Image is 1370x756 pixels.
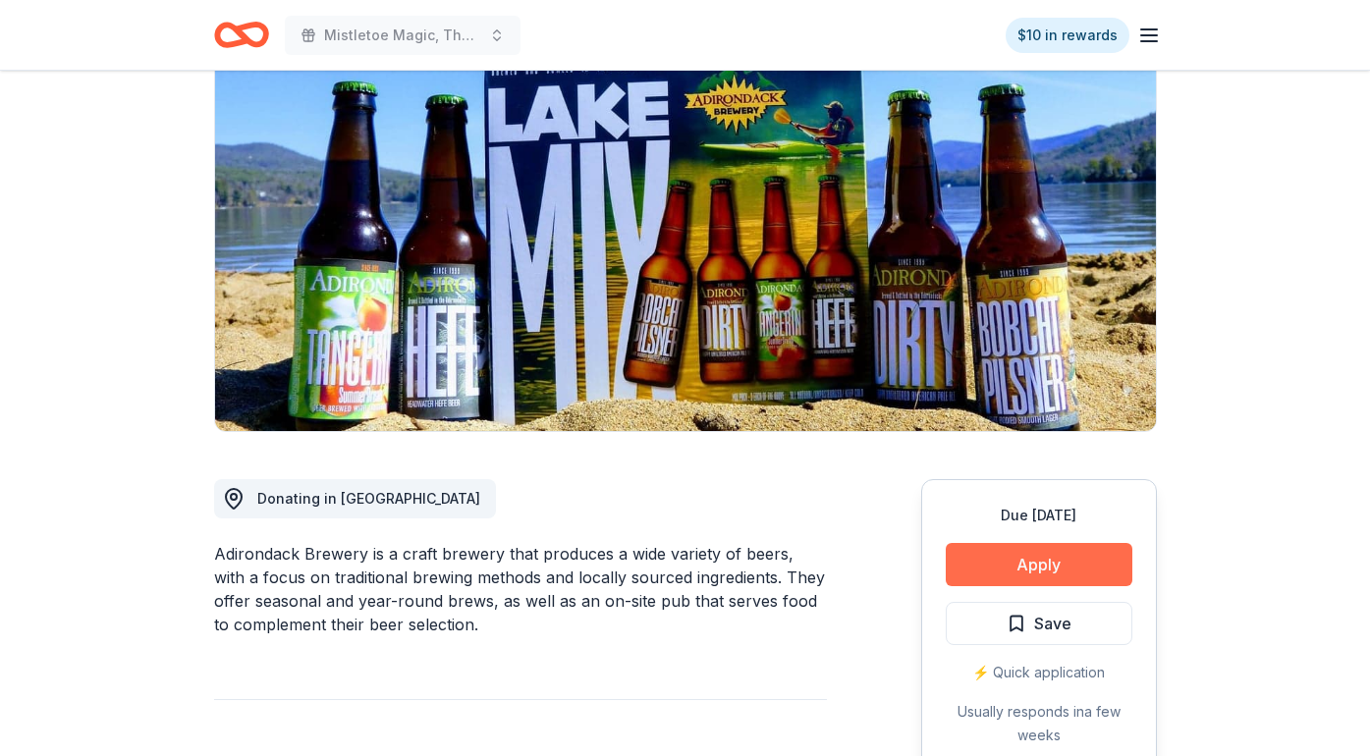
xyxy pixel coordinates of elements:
div: Usually responds in a few weeks [946,700,1132,747]
a: Home [214,12,269,58]
button: Mistletoe Magic, The Arc Mid-[PERSON_NAME] Holiday Auction [285,16,521,55]
div: Due [DATE] [946,504,1132,527]
span: Donating in [GEOGRAPHIC_DATA] [257,490,480,507]
button: Apply [946,543,1132,586]
span: Mistletoe Magic, The Arc Mid-[PERSON_NAME] Holiday Auction [324,24,481,47]
button: Save [946,602,1132,645]
div: ⚡️ Quick application [946,661,1132,684]
div: Adirondack Brewery is a craft brewery that produces a wide variety of beers, with a focus on trad... [214,542,827,636]
span: Save [1034,611,1071,636]
a: $10 in rewards [1006,18,1129,53]
img: Image for Adirondack Brewery [215,56,1156,431]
